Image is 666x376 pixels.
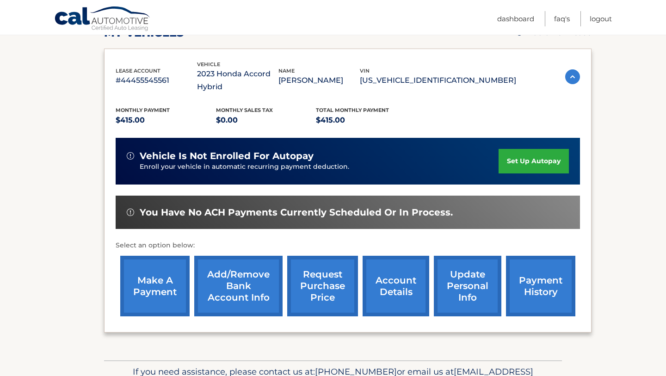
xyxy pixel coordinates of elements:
p: 2023 Honda Accord Hybrid [197,68,278,93]
a: Logout [590,11,612,26]
span: Monthly Payment [116,107,170,113]
p: Select an option below: [116,240,580,251]
a: Cal Automotive [54,6,151,33]
span: Total Monthly Payment [316,107,389,113]
a: update personal info [434,256,501,316]
a: FAQ's [554,11,570,26]
span: vin [360,68,370,74]
a: payment history [506,256,575,316]
span: lease account [116,68,160,74]
p: [PERSON_NAME] [278,74,360,87]
p: $415.00 [116,114,216,127]
span: Monthly sales Tax [216,107,273,113]
span: vehicle [197,61,220,68]
p: $0.00 [216,114,316,127]
a: Add/Remove bank account info [194,256,283,316]
img: alert-white.svg [127,209,134,216]
p: Enroll your vehicle in automatic recurring payment deduction. [140,162,499,172]
a: Dashboard [497,11,534,26]
a: request purchase price [287,256,358,316]
span: vehicle is not enrolled for autopay [140,150,314,162]
a: account details [363,256,429,316]
a: make a payment [120,256,190,316]
p: $415.00 [316,114,416,127]
p: #44455545561 [116,74,197,87]
span: name [278,68,295,74]
span: You have no ACH payments currently scheduled or in process. [140,207,453,218]
img: alert-white.svg [127,152,134,160]
img: accordion-active.svg [565,69,580,84]
p: [US_VEHICLE_IDENTIFICATION_NUMBER] [360,74,516,87]
a: set up autopay [499,149,569,173]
